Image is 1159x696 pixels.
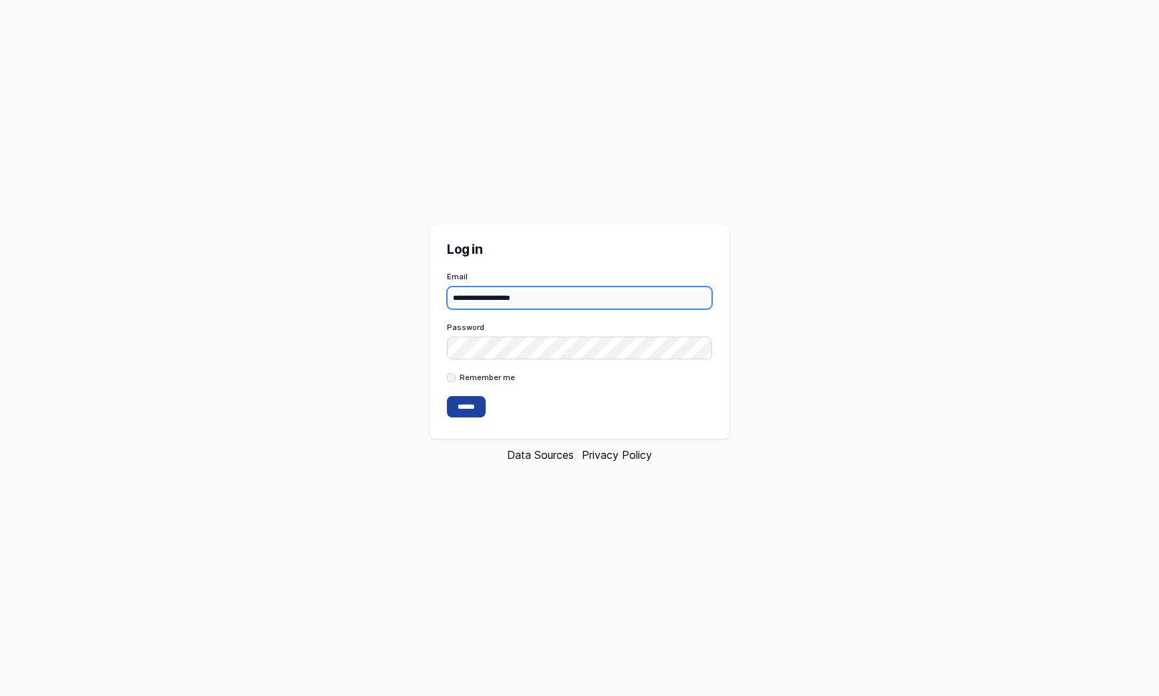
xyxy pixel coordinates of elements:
[507,448,574,462] a: Data Sources
[447,271,712,282] label: Email
[447,241,712,258] h2: Log in
[582,448,652,462] a: Privacy Policy
[447,322,712,333] label: Password
[460,372,515,383] label: Remember me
